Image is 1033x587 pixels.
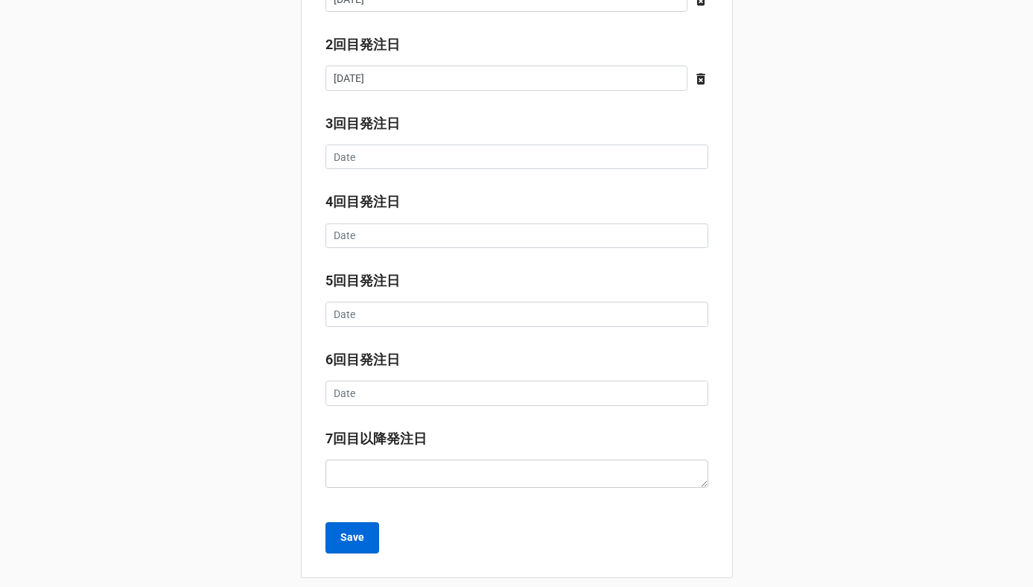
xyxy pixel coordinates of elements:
input: Date [325,145,708,170]
label: 3回目発注日 [325,113,400,134]
button: Save [325,522,379,553]
input: Date [325,223,708,249]
input: Date [325,302,708,327]
label: 6回目発注日 [325,349,400,370]
label: 2回目発注日 [325,34,400,55]
label: 5回目発注日 [325,270,400,291]
b: Save [340,530,364,545]
label: 4回目発注日 [325,191,400,212]
input: Date [325,381,708,406]
input: Date [325,66,687,91]
label: 7回目以降発注日 [325,428,427,449]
